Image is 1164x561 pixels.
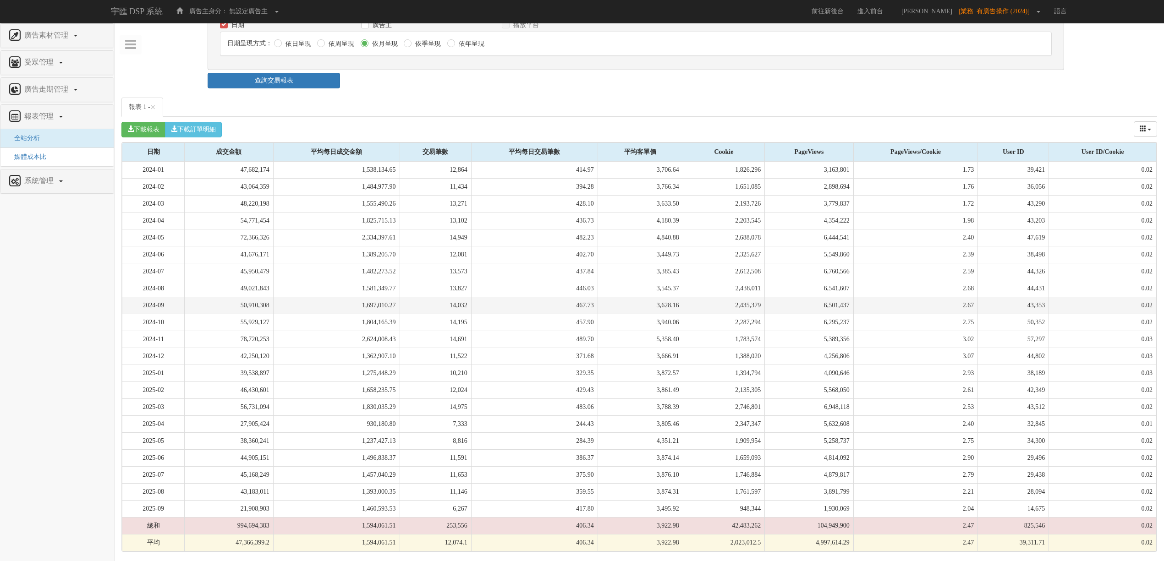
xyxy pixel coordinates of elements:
[853,229,977,246] td: 2.40
[598,143,683,161] div: 平均客單價
[978,162,1049,179] td: 39,421
[765,263,854,280] td: 6,760,566
[853,348,977,365] td: 3.07
[765,297,854,314] td: 6,501,437
[598,534,683,551] td: 3,922.98
[978,432,1049,449] td: 34,300
[22,31,73,39] span: 廣告素材管理
[471,398,598,415] td: 483.06
[122,348,185,365] td: 2024-12
[122,398,185,415] td: 2025-03
[400,415,471,432] td: 7,333
[370,39,398,49] label: 依月呈現
[598,314,683,331] td: 3,940.06
[1049,314,1157,331] td: 0.02
[1049,195,1157,212] td: 0.02
[273,331,400,348] td: 2,624,008.43
[471,466,598,483] td: 375.90
[683,483,765,500] td: 1,761,597
[185,195,274,212] td: 48,220,198
[978,398,1049,415] td: 43,512
[1049,483,1157,500] td: 0.02
[765,365,854,381] td: 4,090,646
[853,483,977,500] td: 2.21
[511,21,539,30] label: 播放平台
[853,246,977,263] td: 2.39
[273,263,400,280] td: 1,482,273.52
[400,432,471,449] td: 8,816
[7,153,46,160] span: 媒體成本比
[765,517,854,534] td: 104,949,900
[598,195,683,212] td: 3,633.50
[765,500,854,517] td: 1,930,069
[1134,121,1158,137] div: Columns
[765,381,854,398] td: 5,568,050
[400,365,471,381] td: 10,210
[598,297,683,314] td: 3,628.16
[185,162,274,179] td: 47,682,174
[229,8,268,15] span: 無設定廣告主
[471,517,598,534] td: 406.34
[122,466,185,483] td: 2025-07
[598,483,683,500] td: 3,874.31
[598,432,683,449] td: 4,351.21
[400,381,471,398] td: 12,024
[122,143,184,161] div: 日期
[165,122,222,137] button: 下載訂單明細
[853,212,977,229] td: 1.98
[273,517,400,534] td: 1,594,061.51
[978,280,1049,297] td: 44,431
[22,177,58,185] span: 系統管理
[1049,432,1157,449] td: 0.02
[1049,381,1157,398] td: 0.02
[765,415,854,432] td: 5,632,608
[598,365,683,381] td: 3,872.57
[122,517,185,534] td: 總和
[765,178,854,195] td: 2,898,694
[273,212,400,229] td: 1,825,715.13
[683,415,765,432] td: 2,347,347
[471,449,598,466] td: 386.37
[853,178,977,195] td: 1.76
[683,143,765,161] div: Cookie
[122,381,185,398] td: 2025-02
[978,483,1049,500] td: 28,094
[683,381,765,398] td: 2,135,305
[400,398,471,415] td: 14,975
[185,415,274,432] td: 27,905,424
[853,432,977,449] td: 2.75
[229,21,244,30] label: 日期
[185,143,273,161] div: 成交金額
[471,263,598,280] td: 437.84
[765,162,854,179] td: 3,163,801
[683,398,765,415] td: 2,746,801
[7,28,107,43] a: 廣告素材管理
[1049,517,1157,534] td: 0.02
[471,314,598,331] td: 457.90
[400,331,471,348] td: 14,691
[598,280,683,297] td: 3,545.37
[189,8,228,15] span: 廣告主身分：
[185,297,274,314] td: 50,910,308
[853,195,977,212] td: 1.72
[853,314,977,331] td: 2.75
[273,162,400,179] td: 1,538,134.65
[273,297,400,314] td: 1,697,010.27
[598,398,683,415] td: 3,788.39
[400,178,471,195] td: 11,434
[765,195,854,212] td: 3,779,837
[122,212,185,229] td: 2024-04
[765,143,853,161] div: PageViews
[122,162,185,179] td: 2024-01
[122,534,185,551] td: 平均
[1049,500,1157,517] td: 0.02
[400,143,471,161] div: 交易筆數
[1049,449,1157,466] td: 0.02
[273,365,400,381] td: 1,275,448.29
[1049,143,1156,161] div: User ID/Cookie
[22,85,73,93] span: 廣告走期管理
[598,263,683,280] td: 3,385.43
[683,500,765,517] td: 948,344
[683,297,765,314] td: 2,435,379
[683,517,765,534] td: 42,483,262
